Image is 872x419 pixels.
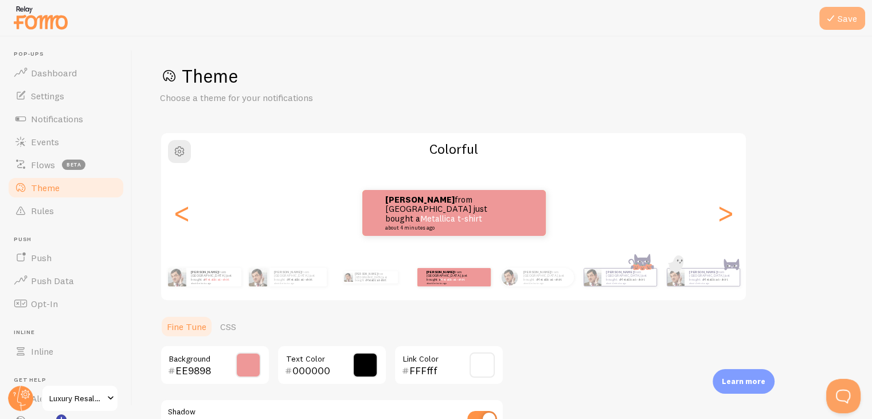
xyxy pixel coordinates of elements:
a: Metallica t-shirt [420,213,482,224]
a: Dashboard [7,61,125,84]
a: Theme [7,176,125,199]
a: Metallica t-shirt [537,277,562,282]
a: Metallica t-shirt [366,278,386,282]
a: Push [7,246,125,269]
strong: [PERSON_NAME] [523,270,551,274]
small: about 4 minutes ago [523,282,568,284]
img: fomo-relay-logo-orange.svg [12,3,69,32]
p: Learn more [722,376,765,387]
div: Next slide [718,172,732,254]
span: Get Help [14,377,125,384]
small: about 4 minutes ago [689,282,734,284]
span: Inline [31,346,53,357]
p: from [GEOGRAPHIC_DATA] just bought a [427,270,472,284]
p: from [GEOGRAPHIC_DATA] just bought a [689,270,735,284]
div: Learn more [713,369,775,394]
small: about 4 minutes ago [427,282,471,284]
span: Rules [31,205,54,216]
p: Choose a theme for your notifications [160,91,435,104]
a: Metallica t-shirt [703,277,728,282]
a: Opt-In [7,292,125,315]
span: Push Data [31,275,74,286]
a: Fine Tune [160,315,213,338]
p: from [GEOGRAPHIC_DATA] just bought a [355,271,393,284]
img: Fomo [343,273,353,282]
a: Push Data [7,269,125,292]
img: Fomo [168,268,186,286]
img: Fomo [249,268,267,286]
span: Push [31,252,52,263]
small: about 4 minutes ago [274,282,321,284]
img: Fomo [584,269,601,286]
div: Previous slide [175,172,189,254]
p: from [GEOGRAPHIC_DATA] just bought a [191,270,237,284]
small: about 4 minutes ago [385,225,496,231]
strong: [PERSON_NAME] [274,270,302,274]
span: Flows [31,159,55,170]
a: Metallica t-shirt [620,277,644,282]
a: CSS [213,315,243,338]
a: Metallica t-shirt [288,277,312,282]
span: Dashboard [31,67,77,79]
h1: Theme [160,64,844,88]
span: Luxury Resale Concierge [49,391,104,405]
span: Push [14,236,125,243]
a: Metallica t-shirt [440,277,465,282]
iframe: Help Scout Beacon - Open [826,379,861,413]
img: Fomo [501,269,518,285]
a: Notifications [7,107,125,130]
a: Flows beta [7,153,125,176]
strong: [PERSON_NAME] [606,270,634,274]
p: from [GEOGRAPHIC_DATA] just bought a [274,270,322,284]
span: Opt-In [31,298,58,309]
strong: [PERSON_NAME] [355,272,378,276]
small: about 4 minutes ago [606,282,651,284]
span: Settings [31,90,64,102]
h2: Colorful [161,140,746,158]
p: from [GEOGRAPHIC_DATA] just bought a [385,195,500,231]
span: Pop-ups [14,51,125,58]
a: Rules [7,199,125,222]
a: Inline [7,340,125,363]
p: from [GEOGRAPHIC_DATA] just bought a [606,270,652,284]
small: about 4 minutes ago [191,282,236,284]
a: Settings [7,84,125,107]
strong: [PERSON_NAME] [385,194,455,205]
strong: [PERSON_NAME] [427,270,454,274]
p: from [GEOGRAPHIC_DATA] just bought a [523,270,569,284]
strong: [PERSON_NAME] [689,270,717,274]
span: Events [31,136,59,148]
span: beta [62,160,85,170]
img: Fomo [667,269,684,286]
span: Inline [14,329,125,336]
span: Theme [31,182,60,193]
a: Events [7,130,125,153]
strong: [PERSON_NAME] [191,270,218,274]
span: Notifications [31,113,83,125]
a: Metallica t-shirt [205,277,229,282]
a: Luxury Resale Concierge [41,385,119,412]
